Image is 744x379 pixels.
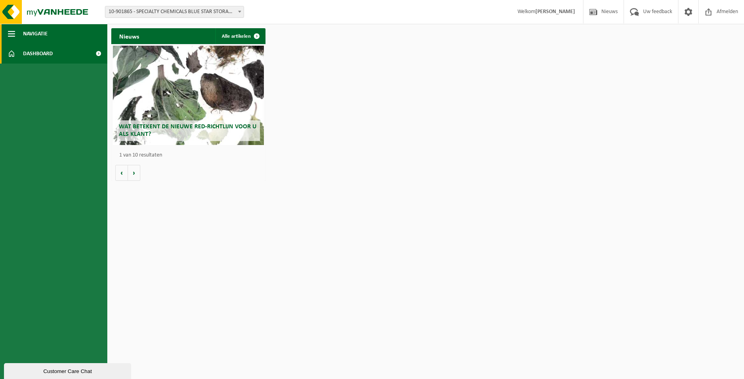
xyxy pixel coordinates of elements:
span: 10-901865 - SPECIALTY CHEMICALS BLUE STAR STORAGE - ZWIJNDRECHT [105,6,244,18]
a: Wat betekent de nieuwe RED-richtlijn voor u als klant? [113,46,264,145]
span: 10-901865 - SPECIALTY CHEMICALS BLUE STAR STORAGE - ZWIJNDRECHT [105,6,244,17]
h2: Nieuws [111,28,147,44]
p: 1 van 10 resultaten [119,153,262,158]
strong: [PERSON_NAME] [535,9,575,15]
span: Navigatie [23,24,48,44]
button: Vorige [115,165,128,181]
span: Dashboard [23,44,53,64]
span: Wat betekent de nieuwe RED-richtlijn voor u als klant? [119,124,256,137]
a: Alle artikelen [215,28,265,44]
button: Volgende [128,165,140,181]
iframe: chat widget [4,362,133,379]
